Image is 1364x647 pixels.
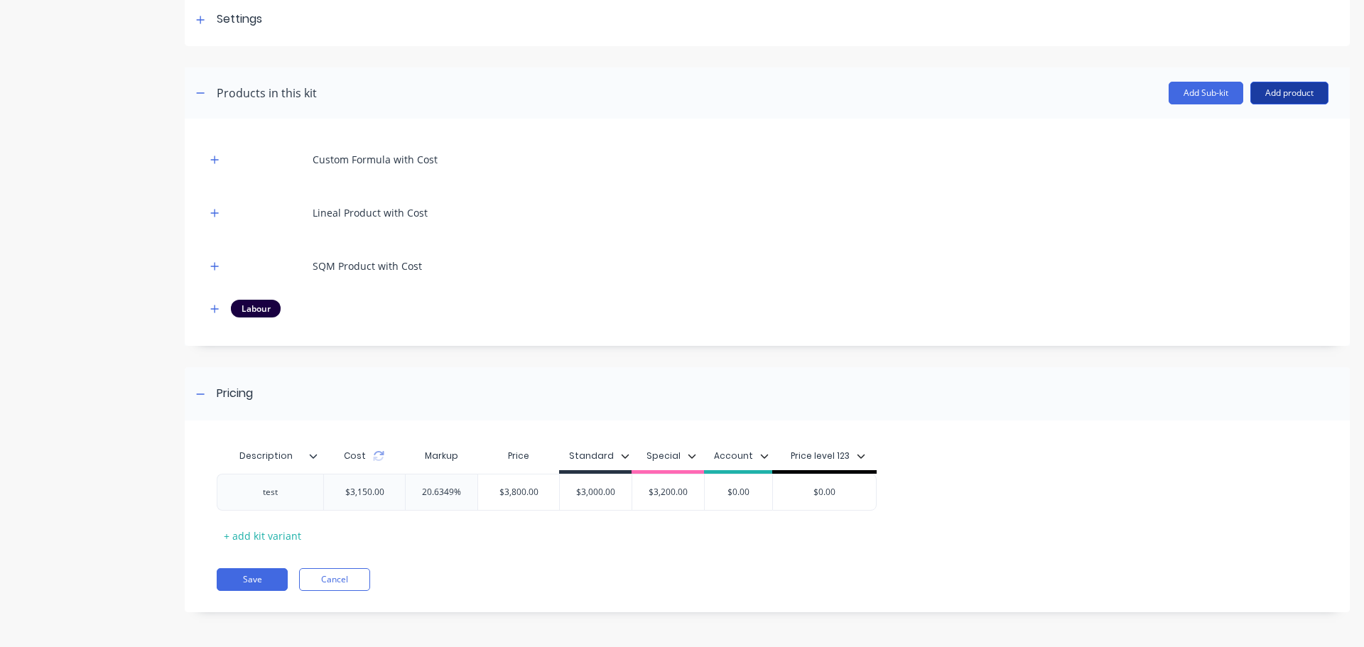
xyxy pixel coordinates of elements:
div: $3,150.00 [334,474,396,510]
button: Save [217,568,288,591]
div: $3,000.00 [560,474,632,510]
div: Custom Formula with Cost [313,152,438,167]
div: $3,800.00 [478,474,559,510]
div: Special [646,450,681,462]
div: $3,200.00 [632,474,704,510]
div: Pricing [217,385,253,403]
button: Special [639,445,703,467]
div: Lineal Product with Cost [313,205,428,220]
div: Description [217,442,323,470]
div: test$3,150.0020.6349%$3,800.00$3,000.00$3,200.00$0.00$0.00 [217,474,877,511]
span: Cost [344,450,366,462]
div: Standard [569,450,614,462]
div: $0.00 [773,474,877,510]
div: Price level 123 [791,450,850,462]
div: Account [714,450,753,462]
button: Cancel [299,568,370,591]
div: test [235,483,306,501]
div: SQM Product with Cost [313,259,422,273]
div: Labour [231,300,281,317]
div: $0.00 [703,474,774,510]
button: Standard [562,445,637,467]
div: Markup [405,442,477,470]
button: Account [707,445,776,467]
div: + add kit variant [217,525,308,547]
div: Cost [323,442,405,470]
div: 20.6349% [406,474,477,510]
button: Add product [1250,82,1328,104]
button: Price level 123 [784,445,872,467]
div: Price [477,442,559,470]
div: Products in this kit [217,85,317,102]
div: Description [217,438,315,474]
button: Add Sub-kit [1169,82,1243,104]
div: Settings [217,11,262,28]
